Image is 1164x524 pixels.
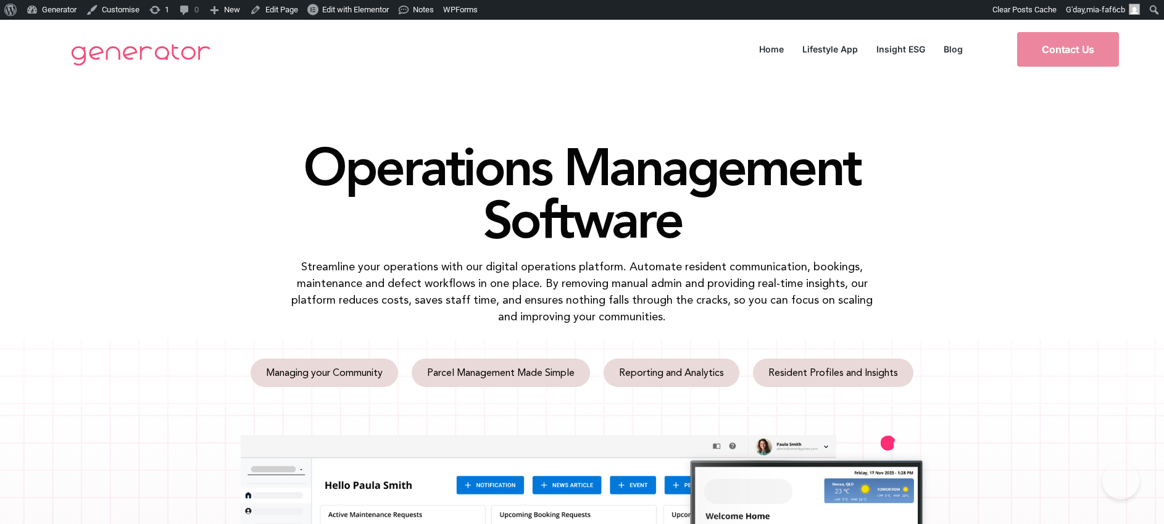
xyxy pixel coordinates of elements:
span: mia-faf6cb [1086,5,1125,14]
a: Lifestyle App [793,41,867,57]
span: Reporting and Analytics [619,368,724,378]
a: Insight ESG [867,41,934,57]
span: Managing your Community [266,368,383,378]
iframe: Toggle Customer Support [1102,462,1139,499]
nav: Menu [750,41,972,57]
h1: Operations Management Software [230,141,934,246]
span: Resident Profiles and Insights [768,368,898,378]
span: Contact Us [1042,44,1094,54]
span: Parcel Management Made Simple [427,368,575,378]
a: Reporting and Analytics [604,359,739,387]
a: Blog [934,41,972,57]
a: Home [750,41,793,57]
a: Parcel Management Made Simple [412,359,590,387]
a: Managing your Community [251,359,398,387]
a: Contact Us [1017,32,1119,67]
p: Streamline your operations with our digital operations platform. Automate resident communication,... [283,258,881,325]
span: Edit with Elementor [322,5,389,14]
a: Resident Profiles and Insights [753,359,913,387]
